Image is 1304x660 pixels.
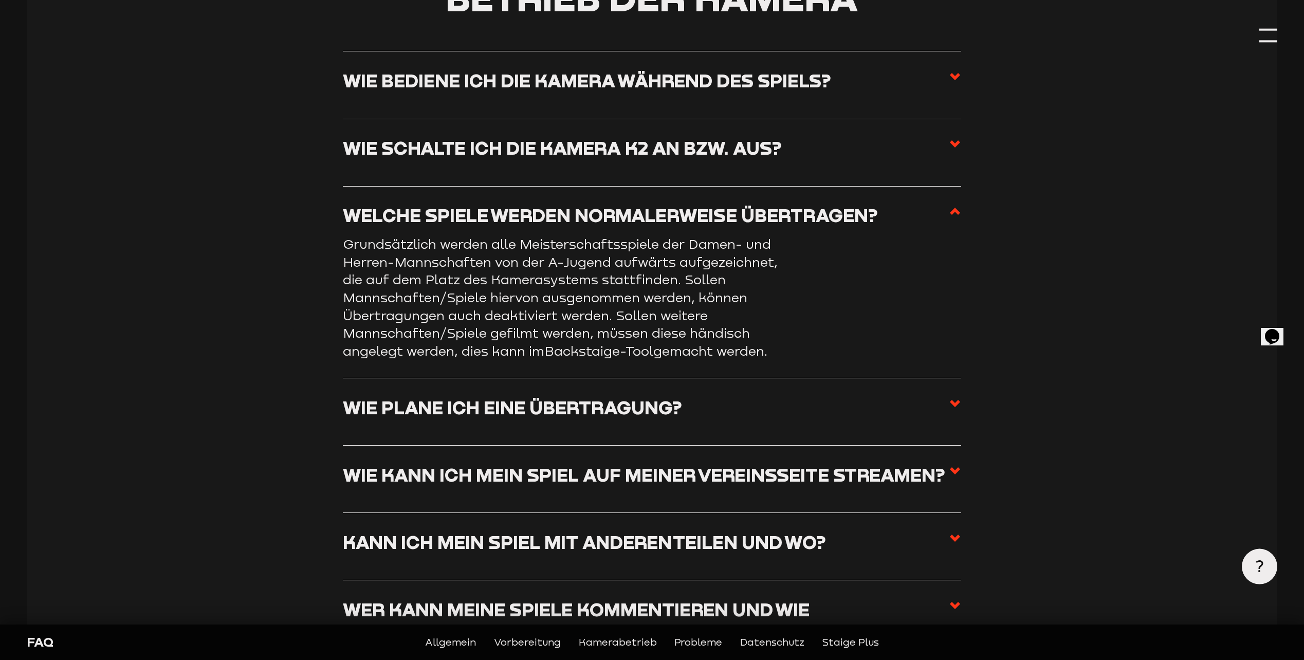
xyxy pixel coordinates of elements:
[494,634,561,650] a: Vorbereitung
[425,634,476,650] a: Allgemein
[544,343,653,358] span: Backstaige-Tool
[27,633,329,651] div: FAQ
[822,634,879,650] a: Staige Plus
[579,634,657,650] a: Kamerabetrieb
[343,137,782,159] h3: Wie schalte ich die Kamera K2 an bzw. aus?
[740,634,804,650] a: Datenschutz
[343,69,831,91] h3: Wie bediene ich die Kamera während des Spiels?
[343,598,949,643] h3: Wer kann meine Spiele kommentieren und wie funktioniert es?
[343,396,682,418] h3: Wie plane ich eine Übertragung?
[1261,315,1294,345] iframe: chat widget
[674,634,722,650] a: Probleme
[343,204,878,226] h3: Welche Spiele werden normalerweise übertragen?
[653,343,767,358] span: gemacht werden.
[343,531,826,553] h3: Kann ich mein Spiel mit anderen teilen und wo?
[343,464,945,486] h3: Wie kann ich mein Spiel auf meiner Vereinsseite streamen?
[343,236,778,358] span: Grundsätzlich werden alle Meisterschaftsspiele der Damen- und Herren-Mannschaften von der A-Jugen...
